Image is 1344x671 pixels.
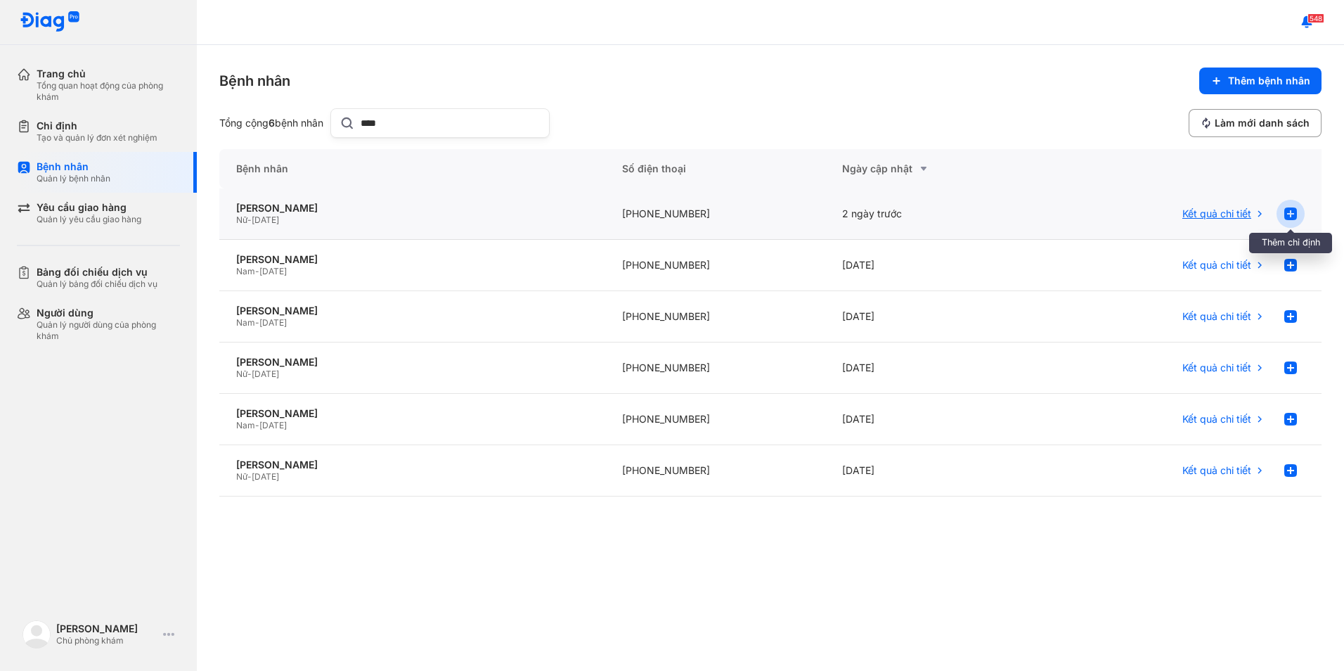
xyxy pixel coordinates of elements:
[219,149,605,188] div: Bệnh nhân
[37,266,157,279] div: Bảng đối chiếu dịch vụ
[236,459,588,471] div: [PERSON_NAME]
[259,420,287,430] span: [DATE]
[56,622,157,635] div: [PERSON_NAME]
[37,120,157,132] div: Chỉ định
[259,266,287,276] span: [DATE]
[247,471,252,482] span: -
[236,253,588,266] div: [PERSON_NAME]
[605,445,826,497] div: [PHONE_NUMBER]
[1199,68,1322,94] button: Thêm bệnh nhân
[37,319,180,342] div: Quản lý người dùng của phòng khám
[236,266,255,276] span: Nam
[1182,464,1251,477] span: Kết quả chi tiết
[1189,109,1322,137] button: Làm mới danh sách
[1182,362,1251,374] span: Kết quả chi tiết
[37,80,180,103] div: Tổng quan hoạt động của phòng khám
[605,394,826,445] div: [PHONE_NUMBER]
[252,215,279,225] span: [DATE]
[236,369,247,379] span: Nữ
[825,188,1046,240] div: 2 ngày trước
[825,291,1046,343] div: [DATE]
[605,240,826,291] div: [PHONE_NUMBER]
[252,369,279,379] span: [DATE]
[1228,75,1310,87] span: Thêm bệnh nhân
[56,635,157,646] div: Chủ phòng khám
[236,317,255,328] span: Nam
[236,356,588,369] div: [PERSON_NAME]
[1182,207,1251,220] span: Kết quả chi tiết
[236,202,588,215] div: [PERSON_NAME]
[1182,413,1251,426] span: Kết quả chi tiết
[1182,310,1251,323] span: Kết quả chi tiết
[37,68,180,80] div: Trang chủ
[37,279,157,290] div: Quản lý bảng đối chiếu dịch vụ
[1307,13,1324,23] span: 548
[37,132,157,143] div: Tạo và quản lý đơn xét nghiệm
[825,445,1046,497] div: [DATE]
[37,201,141,214] div: Yêu cầu giao hàng
[252,471,279,482] span: [DATE]
[236,215,247,225] span: Nữ
[255,317,259,328] span: -
[825,394,1046,445] div: [DATE]
[219,117,325,129] div: Tổng cộng bệnh nhân
[37,307,180,319] div: Người dùng
[247,369,252,379] span: -
[37,160,110,173] div: Bệnh nhân
[1215,117,1310,129] span: Làm mới danh sách
[37,214,141,225] div: Quản lý yêu cầu giao hàng
[247,215,252,225] span: -
[236,407,588,420] div: [PERSON_NAME]
[605,149,826,188] div: Số điện thoại
[37,173,110,184] div: Quản lý bệnh nhân
[605,188,826,240] div: [PHONE_NUMBER]
[269,117,275,129] span: 6
[219,71,290,91] div: Bệnh nhân
[259,317,287,328] span: [DATE]
[825,240,1046,291] div: [DATE]
[825,343,1046,394] div: [DATE]
[255,420,259,430] span: -
[236,305,588,317] div: [PERSON_NAME]
[842,160,1029,177] div: Ngày cập nhật
[22,620,51,648] img: logo
[1182,259,1251,271] span: Kết quả chi tiết
[605,343,826,394] div: [PHONE_NUMBER]
[255,266,259,276] span: -
[236,471,247,482] span: Nữ
[605,291,826,343] div: [PHONE_NUMBER]
[236,420,255,430] span: Nam
[20,11,80,33] img: logo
